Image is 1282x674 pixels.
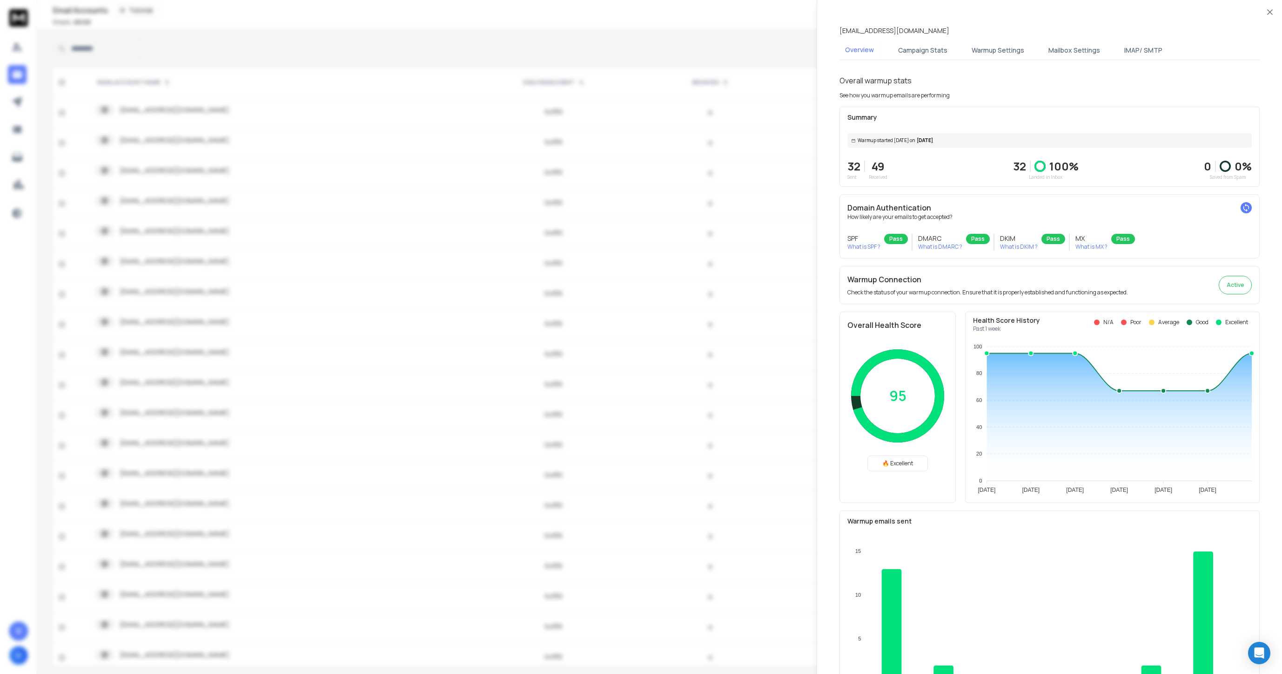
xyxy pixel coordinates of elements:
span: Warmup started [DATE] on [858,137,915,144]
p: What is DMARC ? [918,243,962,251]
p: [EMAIL_ADDRESS][DOMAIN_NAME] [839,26,949,35]
p: Sent [847,174,860,181]
h3: SPF [847,234,880,243]
tspan: 20 [976,451,982,456]
tspan: [DATE] [1154,487,1172,493]
p: 0 % [1235,159,1252,174]
div: Pass [1041,234,1065,244]
p: Warmup emails sent [847,517,1252,526]
p: 49 [869,159,887,174]
h3: DKIM [1000,234,1038,243]
tspan: [DATE] [1199,487,1216,493]
h2: Domain Authentication [847,202,1252,213]
p: 100 % [1049,159,1079,174]
div: 🔥 Excellent [867,456,928,471]
p: 32 [1013,159,1026,174]
p: 32 [847,159,860,174]
tspan: 60 [976,397,982,403]
p: Summary [847,113,1252,122]
button: Overview [839,40,879,61]
strong: 0 [1204,158,1211,174]
button: Warmup Settings [966,40,1030,61]
div: Pass [1111,234,1135,244]
div: Open Intercom Messenger [1248,642,1270,664]
h3: MX [1075,234,1107,243]
p: How likely are your emails to get accepted? [847,213,1252,221]
p: N/A [1103,319,1114,326]
tspan: 100 [973,344,982,349]
tspan: [DATE] [1110,487,1128,493]
p: Poor [1130,319,1141,326]
p: See how you warmup emails are performing [839,92,950,99]
h2: Warmup Connection [847,274,1128,285]
div: [DATE] [847,133,1252,148]
p: Past 1 week [973,325,1040,333]
tspan: 80 [976,370,982,376]
p: Good [1196,319,1208,326]
button: Mailbox Settings [1043,40,1106,61]
button: IMAP/ SMTP [1119,40,1168,61]
p: What is MX ? [1075,243,1107,251]
tspan: 5 [858,636,861,641]
p: Received [869,174,887,181]
button: Active [1219,276,1252,294]
button: Campaign Stats [893,40,953,61]
h2: Overall Health Score [847,320,948,331]
tspan: 10 [855,592,861,598]
tspan: 40 [976,424,982,430]
p: Saved from Spam [1204,174,1252,181]
p: Check the status of your warmup connection. Ensure that it is properly established and functionin... [847,289,1128,296]
div: Pass [966,234,990,244]
tspan: 0 [979,478,982,483]
div: Pass [884,234,908,244]
h1: Overall warmup stats [839,75,912,86]
tspan: [DATE] [978,487,995,493]
tspan: [DATE] [1022,487,1040,493]
p: Health Score History [973,316,1040,325]
p: Excellent [1225,319,1248,326]
h3: DMARC [918,234,962,243]
p: Landed in Inbox [1013,174,1079,181]
p: What is DKIM ? [1000,243,1038,251]
p: 95 [889,388,906,404]
p: Average [1158,319,1179,326]
tspan: [DATE] [1066,487,1084,493]
tspan: 15 [855,548,861,554]
p: What is SPF ? [847,243,880,251]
